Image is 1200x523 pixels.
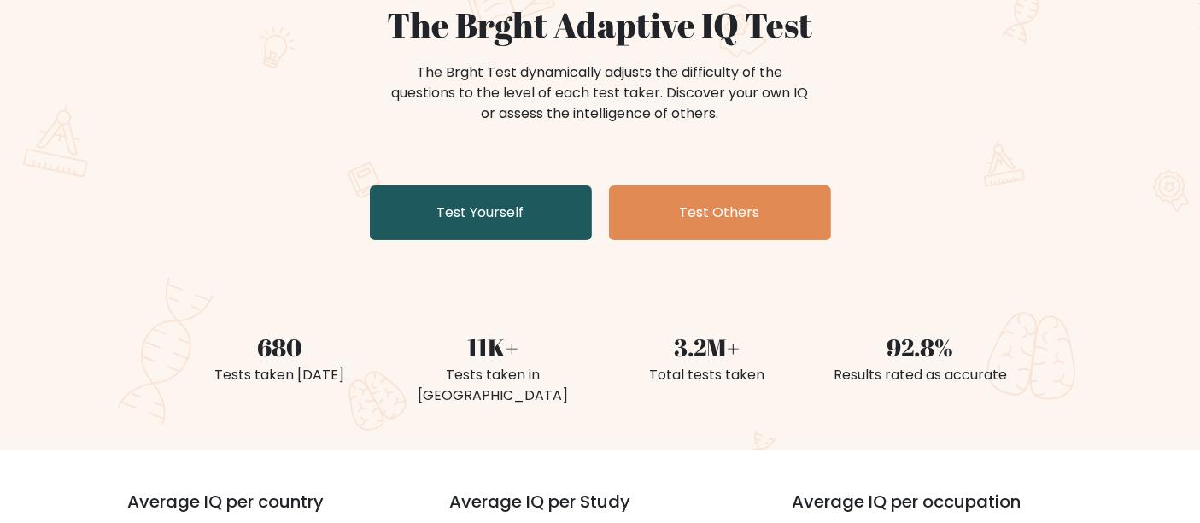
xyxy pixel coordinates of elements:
div: 11K+ [397,329,590,365]
div: Tests taken in [GEOGRAPHIC_DATA] [397,365,590,406]
div: Results rated as accurate [824,365,1017,385]
a: Test Others [609,185,831,240]
div: Total tests taken [611,365,804,385]
a: Test Yourself [370,185,592,240]
div: 680 [184,329,377,365]
div: 3.2M+ [611,329,804,365]
div: The Brght Test dynamically adjusts the difficulty of the questions to the level of each test take... [387,62,814,124]
div: Tests taken [DATE] [184,365,377,385]
div: 92.8% [824,329,1017,365]
h1: The Brght Adaptive IQ Test [184,4,1017,45]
